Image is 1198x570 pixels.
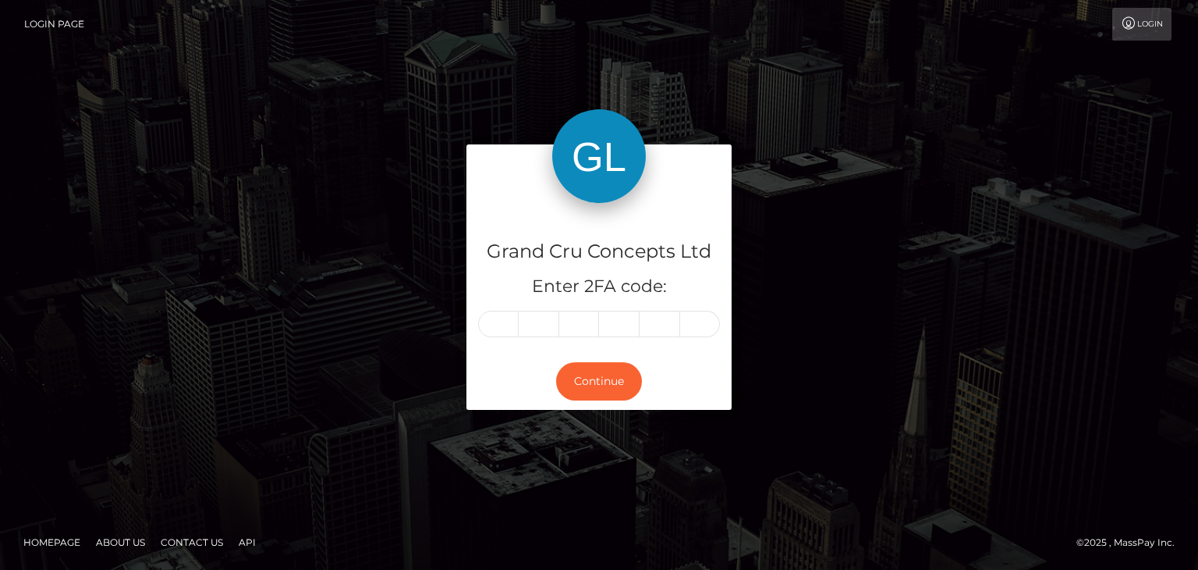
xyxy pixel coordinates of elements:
[478,238,720,265] h4: Grand Cru Concepts Ltd
[1076,534,1186,551] div: © 2025 , MassPay Inc.
[552,109,646,203] img: Grand Cru Concepts Ltd
[1112,8,1171,41] a: Login
[17,530,87,554] a: Homepage
[232,530,262,554] a: API
[478,275,720,299] h5: Enter 2FA code:
[24,8,84,41] a: Login Page
[154,530,229,554] a: Contact Us
[556,362,642,401] button: Continue
[90,530,151,554] a: About Us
